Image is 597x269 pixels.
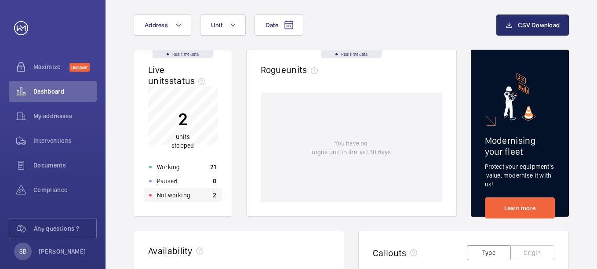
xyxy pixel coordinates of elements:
[33,87,97,96] span: Dashboard
[286,64,321,75] span: units
[33,161,97,170] span: Documents
[69,63,90,72] span: Discover
[33,185,97,194] span: Compliance
[510,245,554,260] button: Origin
[19,247,26,256] p: SB
[467,245,511,260] button: Type
[485,162,555,189] p: Protect your equipment's value, modernise it with us!
[33,62,69,71] span: Maximize
[321,50,382,58] div: Real time data
[496,15,569,36] button: CSV Download
[518,22,560,29] span: CSV Download
[148,64,209,86] h2: Live units
[157,177,177,185] p: Paused
[210,163,217,171] p: 21
[213,177,216,185] p: 0
[145,22,168,29] span: Address
[255,15,303,36] button: Date
[153,50,213,58] div: Real time data
[171,108,194,130] p: 2
[261,64,321,75] h2: Rogue
[34,224,96,233] span: Any questions ?
[312,139,391,156] p: You have no rogue unit in the last 30 days
[213,191,216,200] p: 2
[33,136,97,145] span: Interventions
[39,247,86,256] p: [PERSON_NAME]
[504,73,536,121] img: marketing-card.svg
[134,15,191,36] button: Address
[485,197,555,218] a: Learn more
[373,247,407,258] h2: Callouts
[211,22,222,29] span: Unit
[266,22,278,29] span: Date
[157,191,190,200] p: Not working
[200,15,246,36] button: Unit
[148,245,193,256] h2: Availability
[157,163,180,171] p: Working
[169,75,209,86] span: status
[485,135,555,157] h2: Modernising your fleet
[33,112,97,120] span: My addresses
[171,132,194,150] p: units
[171,142,194,149] span: stopped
